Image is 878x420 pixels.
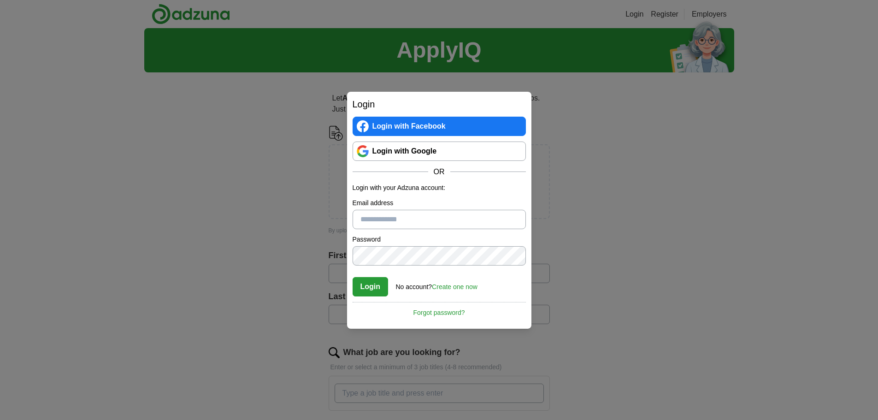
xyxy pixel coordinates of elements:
label: Email address [353,198,526,208]
p: Login with your Adzuna account: [353,183,526,193]
div: No account? [396,277,477,292]
button: Login [353,277,389,296]
span: OR [428,166,450,177]
h2: Login [353,97,526,111]
label: Password [353,235,526,244]
a: Login with Facebook [353,117,526,136]
a: Login with Google [353,142,526,161]
a: Forgot password? [353,302,526,318]
a: Create one now [432,283,477,290]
